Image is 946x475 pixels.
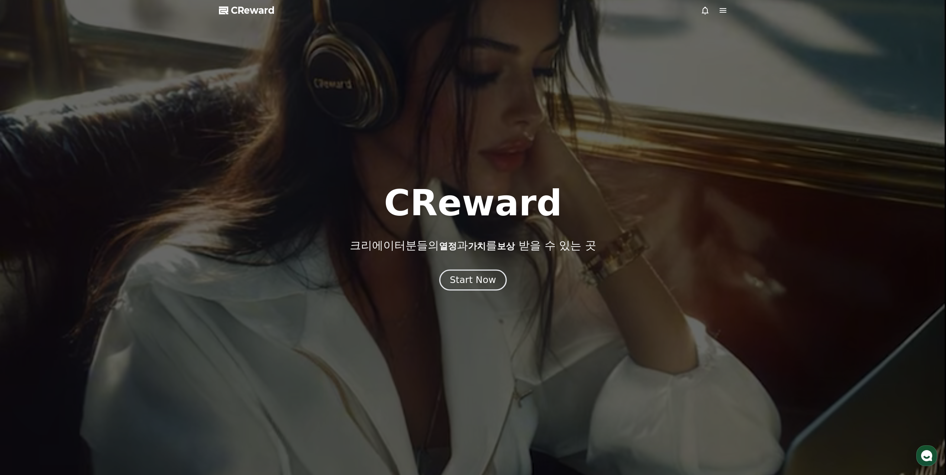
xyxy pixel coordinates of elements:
h1: CReward [384,185,562,221]
span: 보상 [497,241,515,251]
span: 열정 [439,241,457,251]
span: 대화 [68,247,77,253]
a: CReward [219,4,275,16]
a: 설정 [96,235,143,254]
span: 홈 [23,247,28,253]
span: CReward [231,4,275,16]
a: 대화 [49,235,96,254]
span: 가치 [468,241,486,251]
a: Start Now [441,277,505,284]
p: 크리에이터분들의 과 를 받을 수 있는 곳 [350,239,596,252]
a: 홈 [2,235,49,254]
span: 설정 [115,247,124,253]
button: Start Now [439,269,507,290]
div: Start Now [450,274,496,286]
